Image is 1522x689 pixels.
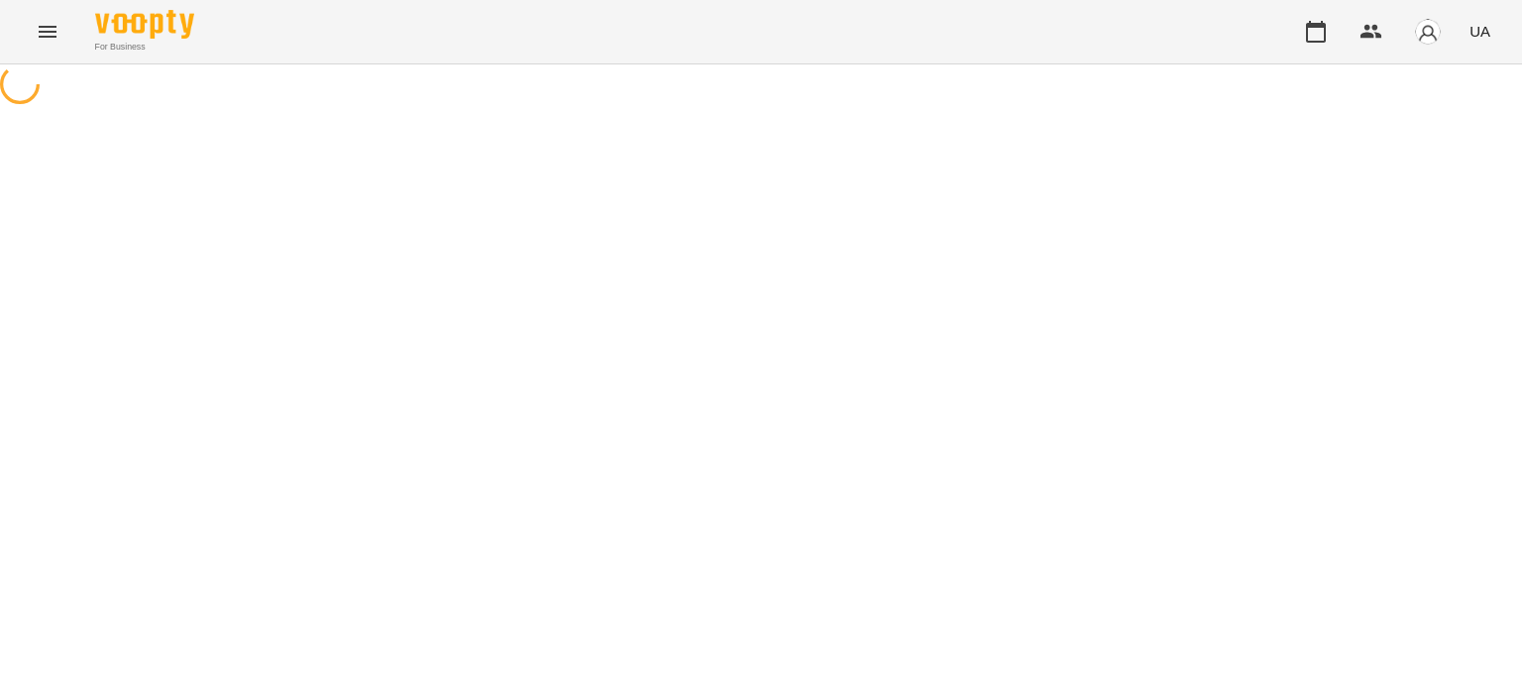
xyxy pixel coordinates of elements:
[24,8,71,56] button: Menu
[1462,13,1498,50] button: UA
[1414,18,1442,46] img: avatar_s.png
[95,41,194,54] span: For Business
[95,10,194,39] img: Voopty Logo
[1469,21,1490,42] span: UA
